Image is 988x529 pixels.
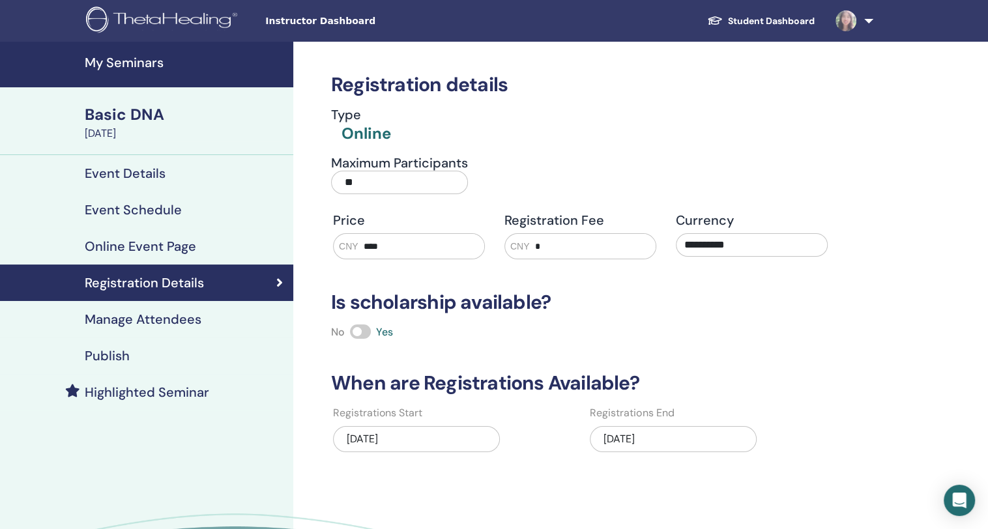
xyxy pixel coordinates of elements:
span: CNY [510,240,530,253]
h4: Manage Attendees [85,311,201,327]
h4: Maximum Participants [331,155,468,171]
img: logo.png [86,7,242,36]
img: default.jpg [835,10,856,31]
a: Student Dashboard [697,9,825,33]
div: Basic DNA [85,104,285,126]
div: [DATE] [85,126,285,141]
span: Yes [376,325,393,339]
h4: Registration Fee [504,212,656,228]
h4: Event Schedule [85,202,182,218]
span: Instructor Dashboard [265,14,461,28]
h4: Price [333,212,485,228]
h3: Registration details [323,73,837,96]
label: Registrations End [590,405,674,421]
img: graduation-cap-white.svg [707,15,723,26]
input: Maximum Participants [331,171,468,194]
h4: Publish [85,348,130,364]
div: [DATE] [590,426,757,452]
h3: Is scholarship available? [323,291,837,314]
span: CNY [339,240,358,253]
h3: When are Registrations Available? [323,371,837,395]
h4: Currency [676,212,828,228]
div: [DATE] [333,426,500,452]
h4: Online Event Page [85,238,196,254]
div: Open Intercom Messenger [944,485,975,516]
h4: Type [331,107,391,122]
a: Basic DNA[DATE] [77,104,293,141]
h4: Highlighted Seminar [85,384,209,400]
h4: Registration Details [85,275,204,291]
label: Registrations Start [333,405,422,421]
div: Online [341,122,391,145]
span: No [331,325,345,339]
h4: My Seminars [85,55,285,70]
h4: Event Details [85,165,166,181]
